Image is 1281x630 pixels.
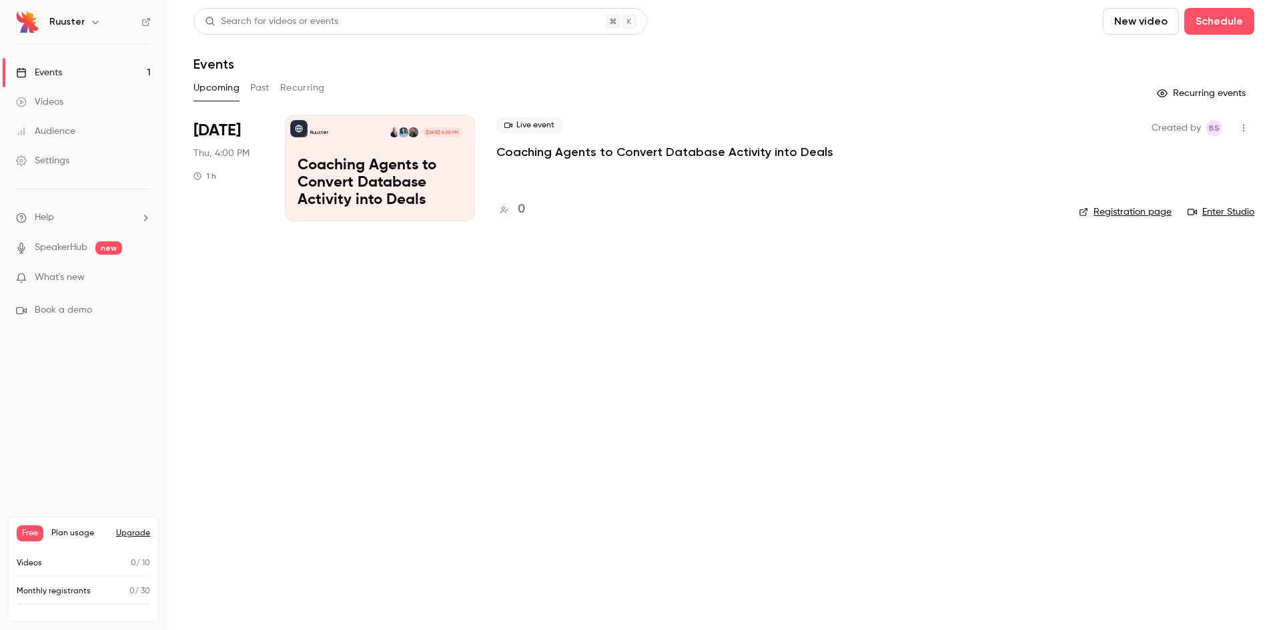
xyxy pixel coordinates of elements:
[422,127,462,137] span: [DATE] 4:00 PM
[35,211,54,225] span: Help
[49,15,85,29] h6: Ruuster
[16,211,151,225] li: help-dropdown-opener
[16,125,75,138] div: Audience
[1079,205,1172,219] a: Registration page
[1209,120,1220,136] span: BS
[1103,8,1179,35] button: New video
[496,117,562,133] span: Live event
[1151,83,1254,104] button: Recurring events
[193,120,241,141] span: [DATE]
[129,587,135,595] span: 0
[95,241,122,255] span: new
[310,129,328,136] p: Ruuster
[496,201,525,219] a: 0
[205,15,338,29] div: Search for videos or events
[16,154,69,167] div: Settings
[399,127,408,137] img: Justin Benson
[193,147,250,160] span: Thu, 4:00 PM
[17,585,91,597] p: Monthly registrants
[129,585,150,597] p: / 30
[298,157,462,209] p: Coaching Agents to Convert Database Activity into Deals
[1184,8,1254,35] button: Schedule
[16,66,62,79] div: Events
[280,77,325,99] button: Recurring
[285,115,475,221] a: Coaching Agents to Convert Database Activity into DealsRuusterBrett SiegalJustin BensonJustin Hav...
[1188,205,1254,219] a: Enter Studio
[518,201,525,219] h4: 0
[250,77,270,99] button: Past
[193,77,240,99] button: Upcoming
[17,525,43,541] span: Free
[17,11,38,33] img: Ruuster
[35,241,87,255] a: SpeakerHub
[35,303,92,317] span: Book a demo
[35,271,85,285] span: What's new
[390,127,399,137] img: Justin Havre
[193,115,264,221] div: Aug 14 Thu, 4:00 PM (America/Chicago)
[131,557,150,569] p: / 10
[16,95,63,109] div: Videos
[1206,120,1222,136] span: Brett Siegal
[496,144,833,160] a: Coaching Agents to Convert Database Activity into Deals
[1152,120,1201,136] span: Created by
[116,528,150,539] button: Upgrade
[193,56,234,72] h1: Events
[131,559,136,567] span: 0
[51,528,108,539] span: Plan usage
[193,171,216,181] div: 1 h
[408,127,418,137] img: Brett Siegal
[17,557,42,569] p: Videos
